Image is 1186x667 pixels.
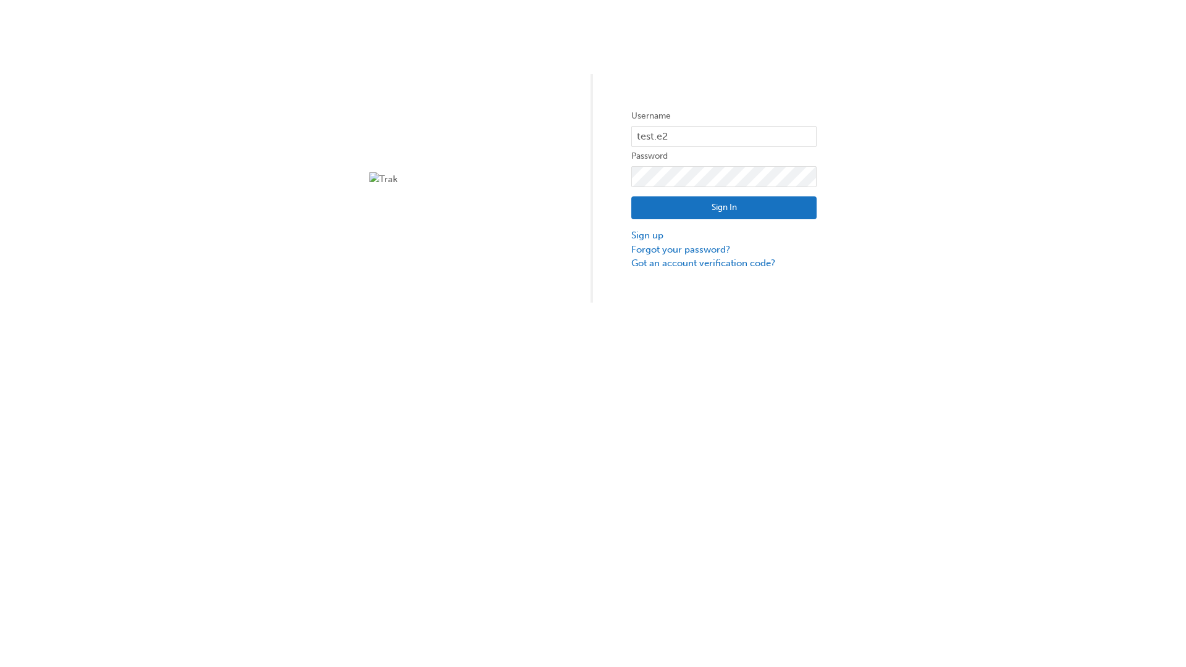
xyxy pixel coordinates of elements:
[631,229,817,243] a: Sign up
[631,196,817,220] button: Sign In
[631,256,817,271] a: Got an account verification code?
[369,172,555,187] img: Trak
[631,109,817,124] label: Username
[631,149,817,164] label: Password
[631,126,817,147] input: Username
[631,243,817,257] a: Forgot your password?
